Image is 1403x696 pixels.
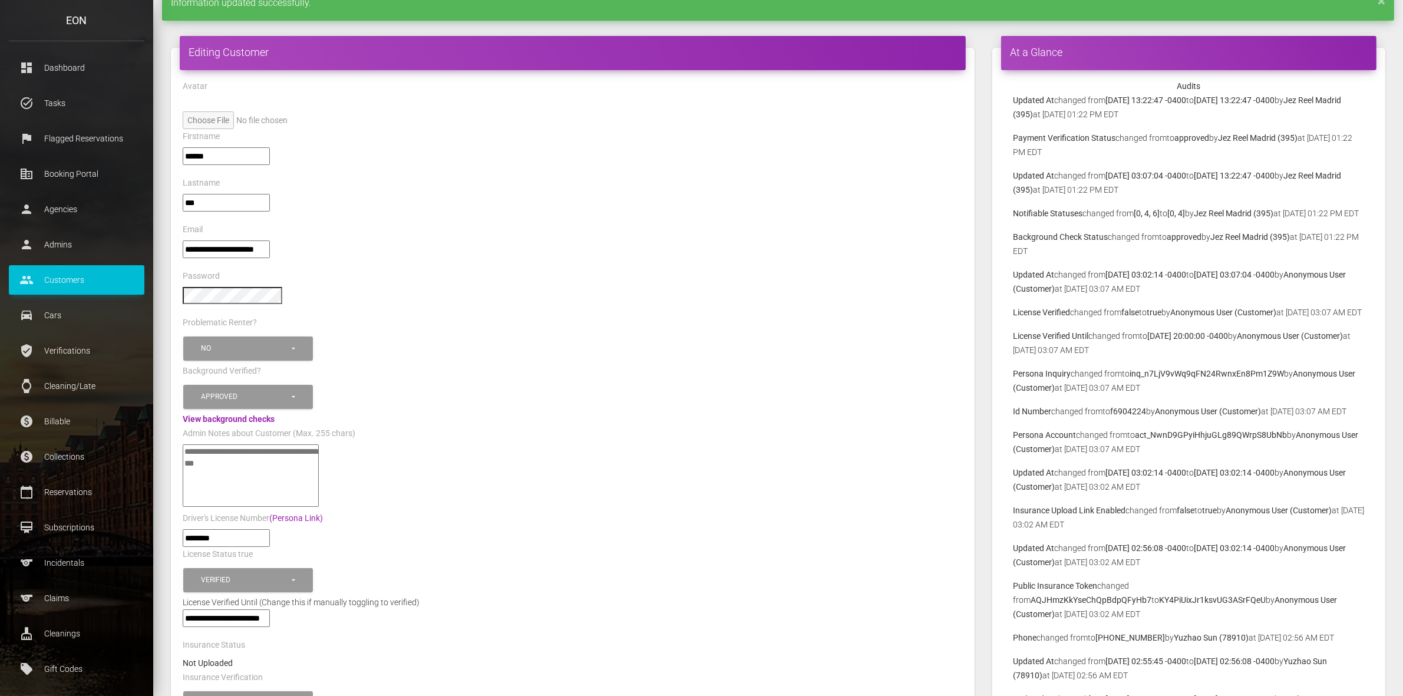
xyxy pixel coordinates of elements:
p: changed from to by at [DATE] 03:02 AM EDT [1013,503,1365,532]
label: Password [183,271,220,282]
b: Id Number [1013,407,1051,416]
a: paid Collections [9,442,144,471]
p: changed from to by at [DATE] 03:07 AM EDT [1013,268,1365,296]
a: person Agencies [9,194,144,224]
b: [DATE] 03:02:14 -0400 [1105,270,1186,279]
a: sports Incidentals [9,548,144,578]
p: changed from to by at [DATE] 03:07 AM EDT [1013,329,1365,357]
label: Firstname [183,131,220,143]
b: [DATE] 03:02:14 -0400 [1194,468,1275,477]
b: Anonymous User (Customer) [1170,308,1276,317]
p: Cleanings [18,625,136,642]
b: Updated At [1013,657,1054,666]
a: person Admins [9,230,144,259]
b: [0, 4, 6] [1134,209,1160,218]
p: changed from to by at [DATE] 03:07 AM EDT [1013,305,1365,319]
b: [DATE] 02:56:08 -0400 [1105,543,1186,553]
div: Approved [201,392,290,402]
b: approved [1174,133,1209,143]
b: [PHONE_NUMBER] [1095,633,1165,642]
b: License Verified Until [1013,331,1088,341]
p: changed from to by at [DATE] 02:56 AM EDT [1013,654,1365,682]
b: Updated At [1013,171,1054,180]
b: AQJHmzKkYseChQpBdpQFyHb7 [1031,595,1151,605]
b: Updated At [1013,95,1054,105]
a: paid Billable [9,407,144,436]
b: [DATE] 03:07:04 -0400 [1194,270,1275,279]
b: [DATE] 02:56:08 -0400 [1194,657,1275,666]
p: Tasks [18,94,136,112]
b: inq_n7LjV9vWq9qFN24RwnxEn8Pm1Z9W [1130,369,1284,378]
h4: Editing Customer [189,45,957,60]
b: Persona Inquiry [1013,369,1071,378]
a: calendar_today Reservations [9,477,144,507]
p: Claims [18,589,136,607]
p: changed from to by at [DATE] 03:07 AM EDT [1013,428,1365,456]
label: Avatar [183,81,207,93]
p: changed from to by at [DATE] 01:22 PM EDT [1013,169,1365,197]
div: License Verified Until (Change this if manually toggling to verified) [174,595,972,609]
b: Persona Account [1013,430,1076,440]
a: verified_user Verifications [9,336,144,365]
strong: Audits [1177,81,1201,91]
a: watch Cleaning/Late [9,371,144,401]
label: Background Verified? [183,365,261,377]
b: Insurance Upload Link Enabled [1013,506,1125,515]
b: [DATE] 03:07:04 -0400 [1105,171,1186,180]
b: false [1121,308,1139,317]
p: Customers [18,271,136,289]
b: [DATE] 13:22:47 -0400 [1194,95,1275,105]
p: changed from to by at [DATE] 01:22 PM EDT [1013,131,1365,159]
label: Insurance Status [183,639,245,651]
div: Verified [201,575,290,585]
p: Booking Portal [18,165,136,183]
b: Jez Reel Madrid (395) [1218,133,1298,143]
p: changed from to by at [DATE] 03:02 AM EDT [1013,466,1365,494]
p: changed from to by at [DATE] 03:07 AM EDT [1013,367,1365,395]
a: card_membership Subscriptions [9,513,144,542]
b: Jez Reel Madrid (395) [1210,232,1290,242]
a: people Customers [9,265,144,295]
p: Agencies [18,200,136,218]
label: License Status true [183,549,253,560]
b: f6904224 [1110,407,1146,416]
b: Payment Verification Status [1013,133,1115,143]
p: changed from to by at [DATE] 03:02 AM EDT [1013,579,1365,621]
b: Public Insurance Token [1013,581,1097,591]
a: (Persona Link) [269,513,323,523]
b: [DATE] 13:22:47 -0400 [1105,95,1186,105]
a: cleaning_services Cleanings [9,619,144,648]
b: true [1202,506,1217,515]
b: approved [1167,232,1201,242]
a: corporate_fare Booking Portal [9,159,144,189]
a: flag Flagged Reservations [9,124,144,153]
p: Cars [18,306,136,324]
strong: Not Uploaded [183,658,233,668]
b: Anonymous User (Customer) [1237,331,1343,341]
p: Billable [18,413,136,430]
b: [DATE] 13:22:47 -0400 [1194,171,1275,180]
b: [DATE] 02:55:45 -0400 [1105,657,1186,666]
p: changed from to by at [DATE] 03:07 AM EDT [1013,404,1365,418]
label: Lastname [183,177,220,189]
b: Anonymous User (Customer) [1226,506,1332,515]
p: Flagged Reservations [18,130,136,147]
b: Anonymous User (Customer) [1155,407,1261,416]
label: Insurance Verification [183,672,263,684]
b: true [1147,308,1161,317]
h4: At a Glance [1010,45,1368,60]
b: KY4PiUixJr1ksvUG3ASrFQeU [1159,595,1266,605]
p: Dashboard [18,59,136,77]
p: changed from to by at [DATE] 03:02 AM EDT [1013,541,1365,569]
b: false [1177,506,1194,515]
p: Gift Codes [18,660,136,678]
a: dashboard Dashboard [9,53,144,83]
a: drive_eta Cars [9,301,144,330]
b: [DATE] 20:00:00 -0400 [1147,331,1228,341]
b: License Verified [1013,308,1070,317]
b: Updated At [1013,270,1054,279]
b: Jez Reel Madrid (395) [1194,209,1273,218]
p: changed from to by at [DATE] 01:22 PM EDT [1013,230,1365,258]
b: Updated At [1013,468,1054,477]
p: Collections [18,448,136,466]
